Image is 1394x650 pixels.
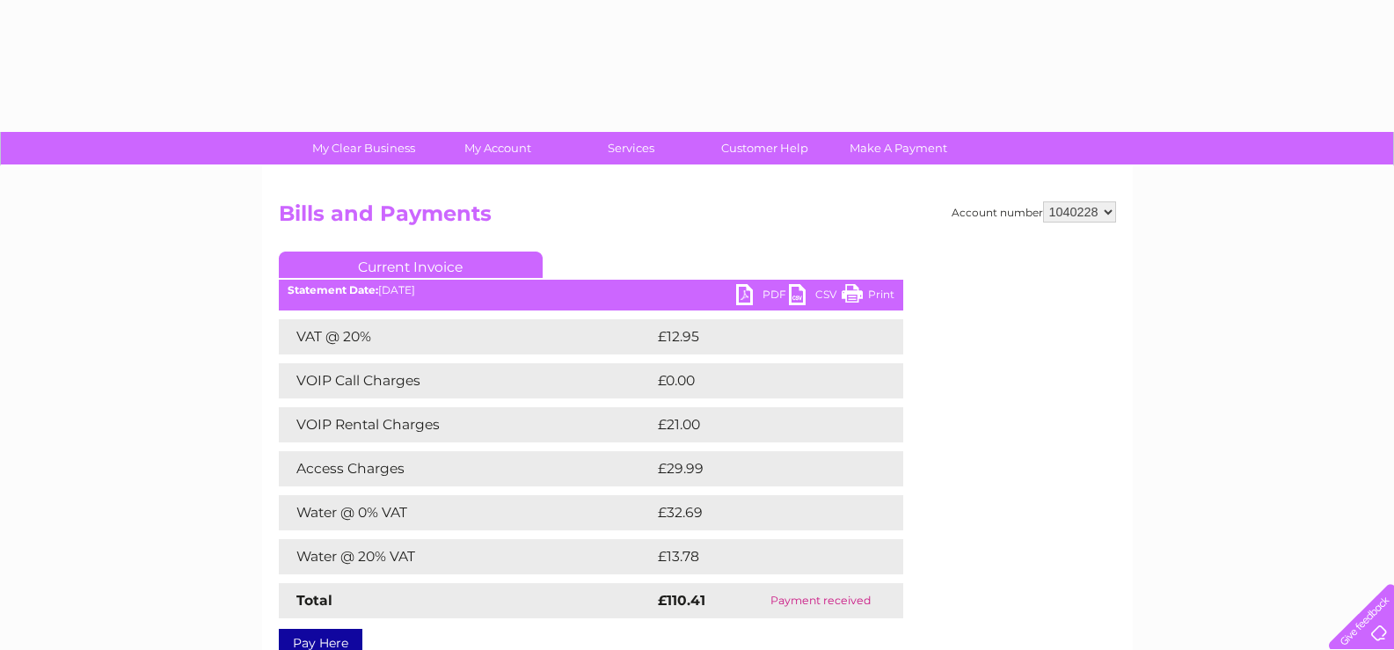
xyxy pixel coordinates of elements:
[789,284,842,310] a: CSV
[842,284,894,310] a: Print
[279,539,653,574] td: Water @ 20% VAT
[736,284,789,310] a: PDF
[279,407,653,442] td: VOIP Rental Charges
[279,319,653,354] td: VAT @ 20%
[296,592,332,609] strong: Total
[826,132,971,164] a: Make A Payment
[425,132,570,164] a: My Account
[279,252,543,278] a: Current Invoice
[291,132,436,164] a: My Clear Business
[279,495,653,530] td: Water @ 0% VAT
[653,539,866,574] td: £13.78
[279,451,653,486] td: Access Charges
[653,363,863,398] td: £0.00
[279,201,1116,235] h2: Bills and Payments
[653,319,866,354] td: £12.95
[692,132,837,164] a: Customer Help
[653,451,869,486] td: £29.99
[288,283,378,296] b: Statement Date:
[952,201,1116,223] div: Account number
[653,407,866,442] td: £21.00
[279,363,653,398] td: VOIP Call Charges
[738,583,902,618] td: Payment received
[558,132,704,164] a: Services
[653,495,868,530] td: £32.69
[658,592,705,609] strong: £110.41
[279,284,903,296] div: [DATE]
